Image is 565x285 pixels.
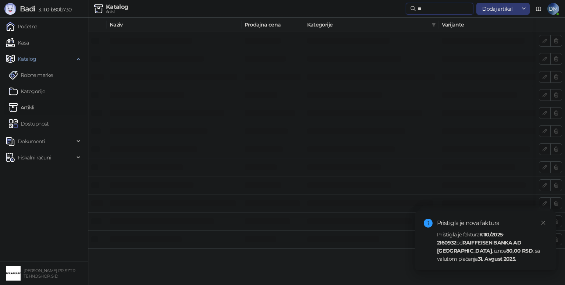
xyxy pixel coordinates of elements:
[539,219,547,227] a: Close
[107,18,242,32] th: Naziv
[506,247,533,254] strong: 80,00 RSD
[437,231,504,246] strong: K110/2025-2160932
[9,103,18,112] img: Artikli
[242,18,304,32] th: Prodajna cena
[424,219,433,228] span: info-circle
[9,84,45,99] a: Kategorije
[478,256,516,262] strong: 31. Avgust 2025.
[6,35,29,50] a: Kasa
[533,3,544,15] a: Dokumentacija
[9,116,49,131] a: Dostupnost
[9,100,35,115] a: ArtikliArtikli
[437,231,547,263] div: Pristigla je faktura od , iznos , sa valutom plaćanja
[18,150,51,165] span: Fiskalni računi
[35,6,71,13] span: 3.11.0-b80b730
[24,268,75,279] small: [PERSON_NAME] PR, SZTR TEHNOSHOP, ŠID
[4,3,16,15] img: Logo
[437,239,521,254] strong: RAIFFEISEN BANKA AD [GEOGRAPHIC_DATA]
[431,22,436,27] span: filter
[18,134,45,149] span: Dokumenti
[106,4,128,10] div: Katalog
[541,220,546,225] span: close
[482,6,512,12] span: Dodaj artikal
[94,4,103,13] img: Artikli
[20,4,35,13] span: Badi
[476,3,518,15] button: Dodaj artikal
[547,3,559,15] span: DM
[106,10,128,14] div: Artikli
[6,266,21,281] img: 64x64-companyLogo-68805acf-9e22-4a20-bcb3-9756868d3d19.jpeg
[18,52,36,66] span: Katalog
[9,68,53,82] a: Robne marke
[6,19,38,34] a: Početna
[307,21,429,29] span: Kategorije
[430,19,437,30] span: filter
[437,219,547,228] div: Pristigla je nova faktura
